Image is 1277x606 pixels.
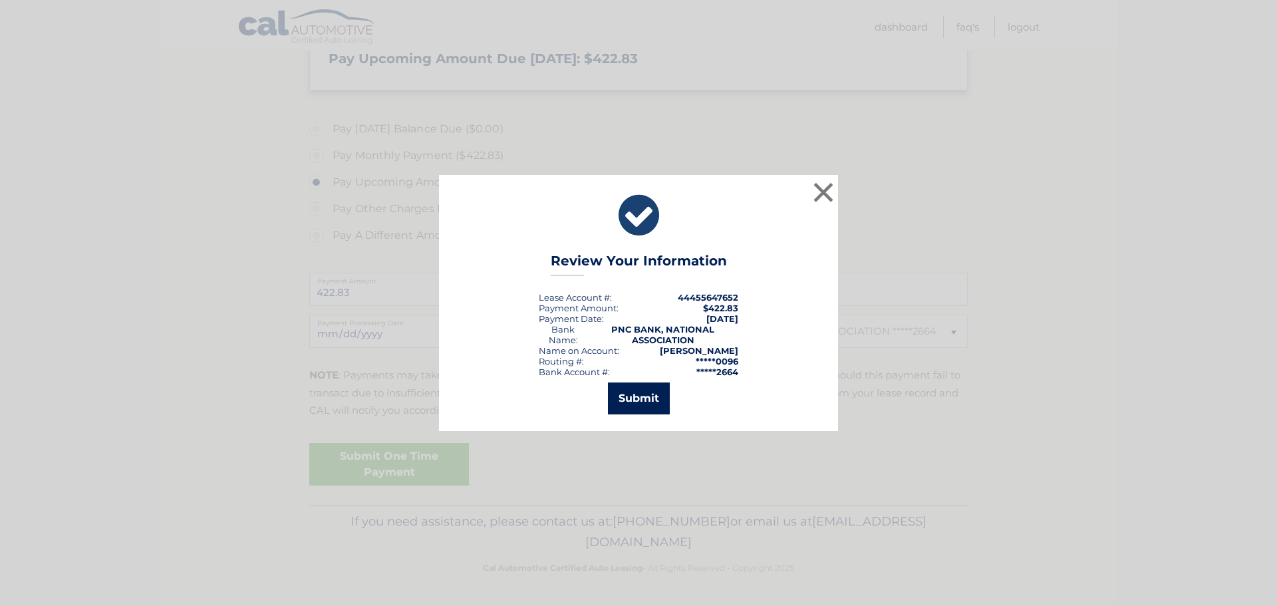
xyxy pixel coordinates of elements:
[539,345,619,356] div: Name on Account:
[539,292,612,303] div: Lease Account #:
[678,292,738,303] strong: 44455647652
[539,356,584,367] div: Routing #:
[551,253,727,276] h3: Review Your Information
[608,382,670,414] button: Submit
[539,313,602,324] span: Payment Date
[611,324,714,345] strong: PNC BANK, NATIONAL ASSOCIATION
[810,179,837,206] button: ×
[539,324,587,345] div: Bank Name:
[660,345,738,356] strong: [PERSON_NAME]
[703,303,738,313] span: $422.83
[539,303,619,313] div: Payment Amount:
[706,313,738,324] span: [DATE]
[539,313,604,324] div: :
[539,367,610,377] div: Bank Account #:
